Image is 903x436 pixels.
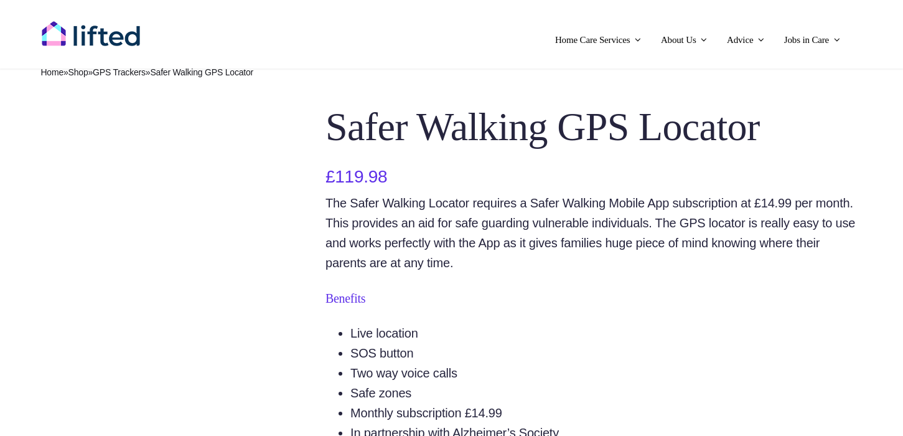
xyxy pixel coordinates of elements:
span: Advice [727,30,753,50]
span: Home Care Services [555,30,630,50]
span: About Us [661,30,696,50]
a: lifted-logo [41,20,141,34]
nav: Main Menu [180,19,844,56]
a: Jobs in Care [780,19,844,56]
a: Home Care Services [551,19,645,56]
span: £ [325,167,335,186]
li: Two way voice calls [350,363,863,383]
a: About Us [657,19,711,56]
nav: Breadcrumb [40,62,862,82]
a: Shop [68,67,88,77]
span: Safer Walking GPS Locator [150,67,253,77]
a: Home [40,67,63,77]
li: Safe zones [350,383,863,403]
h4: Benefits [325,290,863,307]
li: SOS button [350,343,863,363]
li: Monthly subscription £14.99 [350,403,863,423]
a: GPS Trackers [93,67,146,77]
span: Jobs in Care [784,30,829,50]
h1: Safer Walking GPS Locator [325,102,863,152]
li: Live location [350,323,863,343]
p: The Safer Walking Locator requires a Safer Walking Mobile App subscription at £14.99 per month. T... [325,193,863,273]
a: Advice [723,19,768,56]
bdi: 119.98 [325,167,387,186]
span: » » » [40,67,253,77]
